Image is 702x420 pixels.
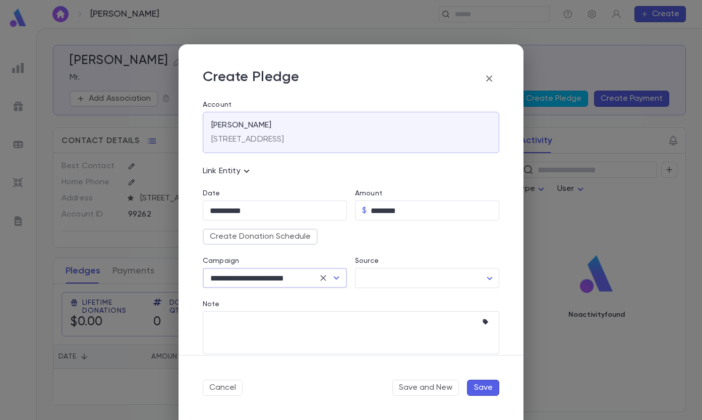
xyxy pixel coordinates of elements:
button: Create Donation Schedule [203,229,318,245]
p: Create Pledge [203,68,300,89]
label: Account [203,101,499,109]
p: $ [362,205,367,216]
p: [STREET_ADDRESS] [211,134,284,145]
label: Campaign [203,257,239,265]
button: Save and New [392,380,459,396]
p: [PERSON_NAME] [211,120,271,130]
label: Source [355,257,379,265]
button: Cancel [203,380,243,396]
div: ​ [355,268,499,288]
label: Amount [355,189,382,197]
label: Note [203,300,220,308]
button: Clear [316,271,330,285]
button: Open [329,271,343,285]
button: Save [467,380,499,396]
label: Date [203,189,347,197]
p: Link Entity [203,165,253,177]
input: Choose date, selected date is Sep 9, 2025 [203,201,347,221]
